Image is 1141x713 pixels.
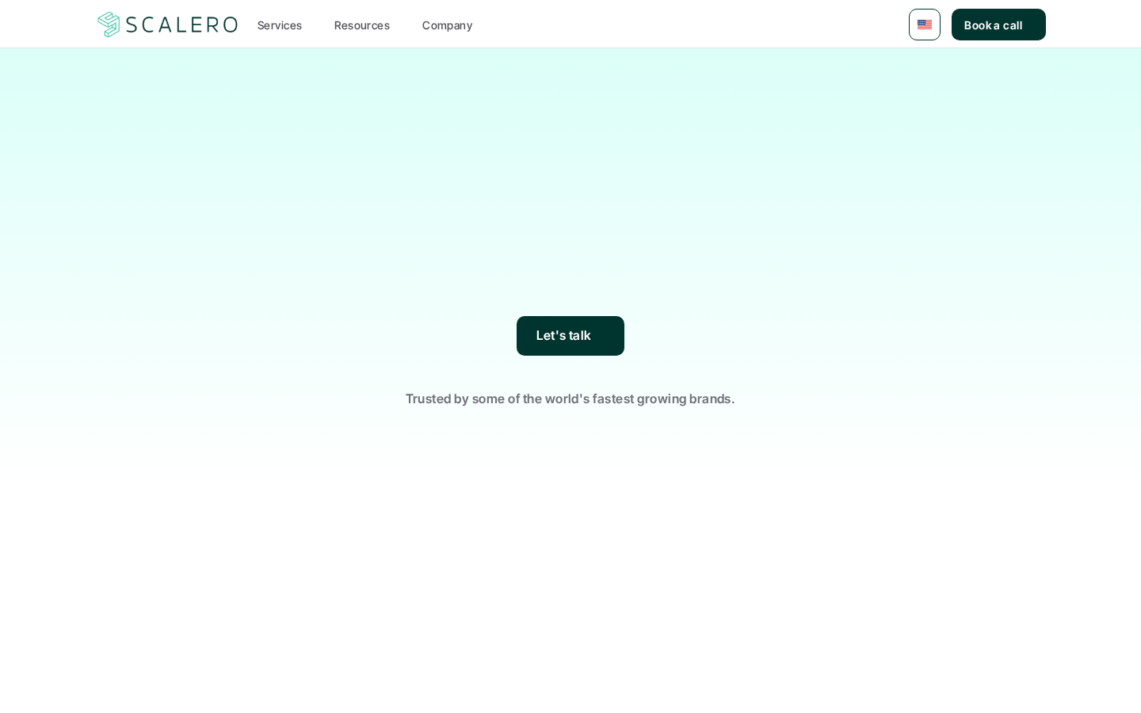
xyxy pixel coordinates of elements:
p: Book a call [964,17,1022,33]
p: Resources [334,17,390,33]
a: Let's talk [517,316,624,356]
p: Company [422,17,472,33]
p: Let's talk [536,326,592,346]
a: Scalero company logo [95,10,241,39]
p: Services [258,17,302,33]
img: Scalero company logo [95,10,241,40]
a: Book a call [952,9,1046,40]
p: From strategy to execution, we bring deep expertise in top lifecycle marketing platforms—[DOMAIN_... [313,225,828,316]
h1: The premier lifecycle marketing studio✨ [293,103,848,217]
